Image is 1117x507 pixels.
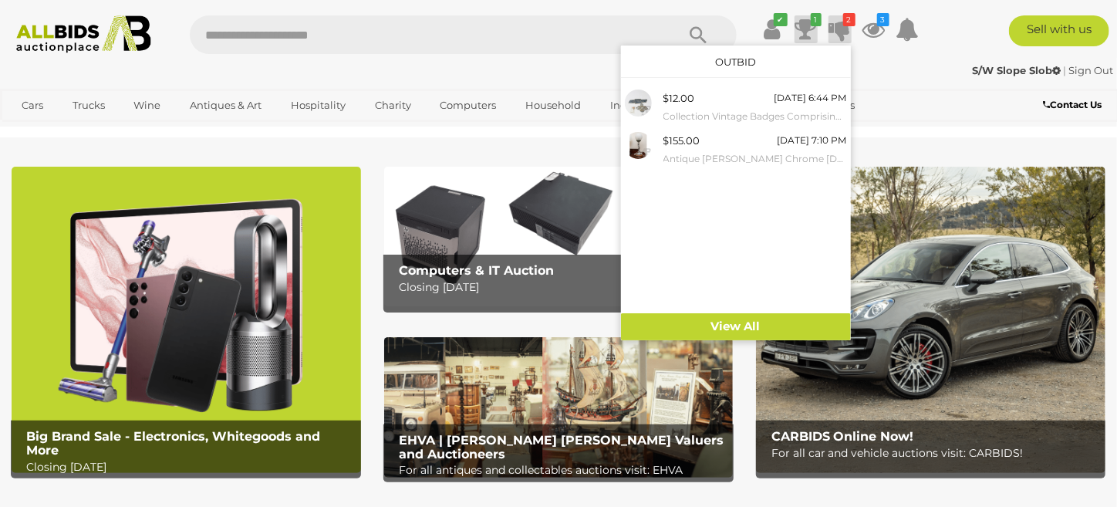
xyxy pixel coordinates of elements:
[756,167,1105,473] img: CARBIDS Online Now!
[26,429,320,458] b: Big Brand Sale - Electronics, Whitegoods and More
[515,93,591,118] a: Household
[1043,99,1102,110] b: Contact Us
[430,93,507,118] a: Computers
[399,278,726,297] p: Closing [DATE]
[180,93,272,118] a: Antiques & Art
[600,93,669,118] a: Industrial
[12,118,141,144] a: [GEOGRAPHIC_DATA]
[62,93,115,118] a: Trucks
[663,90,695,107] div: $12.00
[365,93,421,118] a: Charity
[12,93,53,118] a: Cars
[621,86,851,128] a: $12.00 [DATE] 6:44 PM Collection Vintage Badges Comprising Chevrolet, Melbourne Olympics 1956 and...
[625,90,652,117] img: 54106-7a.jpg
[972,64,1061,76] strong: S/W Slope Slob
[621,128,851,171] a: $155.00 [DATE] 7:10 PM Antique [PERSON_NAME] Chrome [DEMOGRAPHIC_DATA] Lamp with Glass Shade and ...
[384,167,734,306] a: Computers & IT Auction Computers & IT Auction Closing [DATE]
[811,13,822,26] i: 1
[12,167,361,473] img: Big Brand Sale - Electronics, Whitegoods and More
[795,15,818,43] a: 1
[384,337,734,477] img: EHVA | Evans Hastings Valuers and Auctioneers
[778,132,847,149] div: [DATE] 7:10 PM
[761,15,784,43] a: ✔
[774,13,788,26] i: ✔
[660,15,737,54] button: Search
[399,263,554,278] b: Computers & IT Auction
[663,132,700,150] div: $155.00
[124,93,171,118] a: Wine
[877,13,889,26] i: 3
[843,13,855,26] i: 2
[1063,64,1066,76] span: |
[625,132,652,159] img: 53913-127a.jpg
[1043,96,1105,113] a: Contact Us
[621,313,851,340] a: View All
[26,458,353,477] p: Closing [DATE]
[715,56,756,68] a: Outbid
[771,444,1098,463] p: For all car and vehicle auctions visit: CARBIDS!
[771,429,914,444] b: CARBIDS Online Now!
[828,15,852,43] a: 2
[12,167,361,473] a: Big Brand Sale - Electronics, Whitegoods and More Big Brand Sale - Electronics, Whitegoods and Mo...
[399,433,724,461] b: EHVA | [PERSON_NAME] [PERSON_NAME] Valuers and Auctioneers
[384,167,734,306] img: Computers & IT Auction
[663,108,847,125] small: Collection Vintage Badges Comprising Chevrolet, Melbourne Olympics 1956 and Battle of [GEOGRAPHIC...
[756,167,1105,473] a: CARBIDS Online Now! CARBIDS Online Now! For all car and vehicle auctions visit: CARBIDS!
[281,93,356,118] a: Hospitality
[663,150,847,167] small: Antique [PERSON_NAME] Chrome [DEMOGRAPHIC_DATA] Lamp with Glass Shade and Wooden Base
[399,461,726,480] p: For all antiques and collectables auctions visit: EHVA
[774,90,847,106] div: [DATE] 6:44 PM
[1068,64,1113,76] a: Sign Out
[862,15,886,43] a: 3
[384,337,734,477] a: EHVA | Evans Hastings Valuers and Auctioneers EHVA | [PERSON_NAME] [PERSON_NAME] Valuers and Auct...
[1009,15,1109,46] a: Sell with us
[972,64,1063,76] a: S/W Slope Slob
[8,15,159,53] img: Allbids.com.au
